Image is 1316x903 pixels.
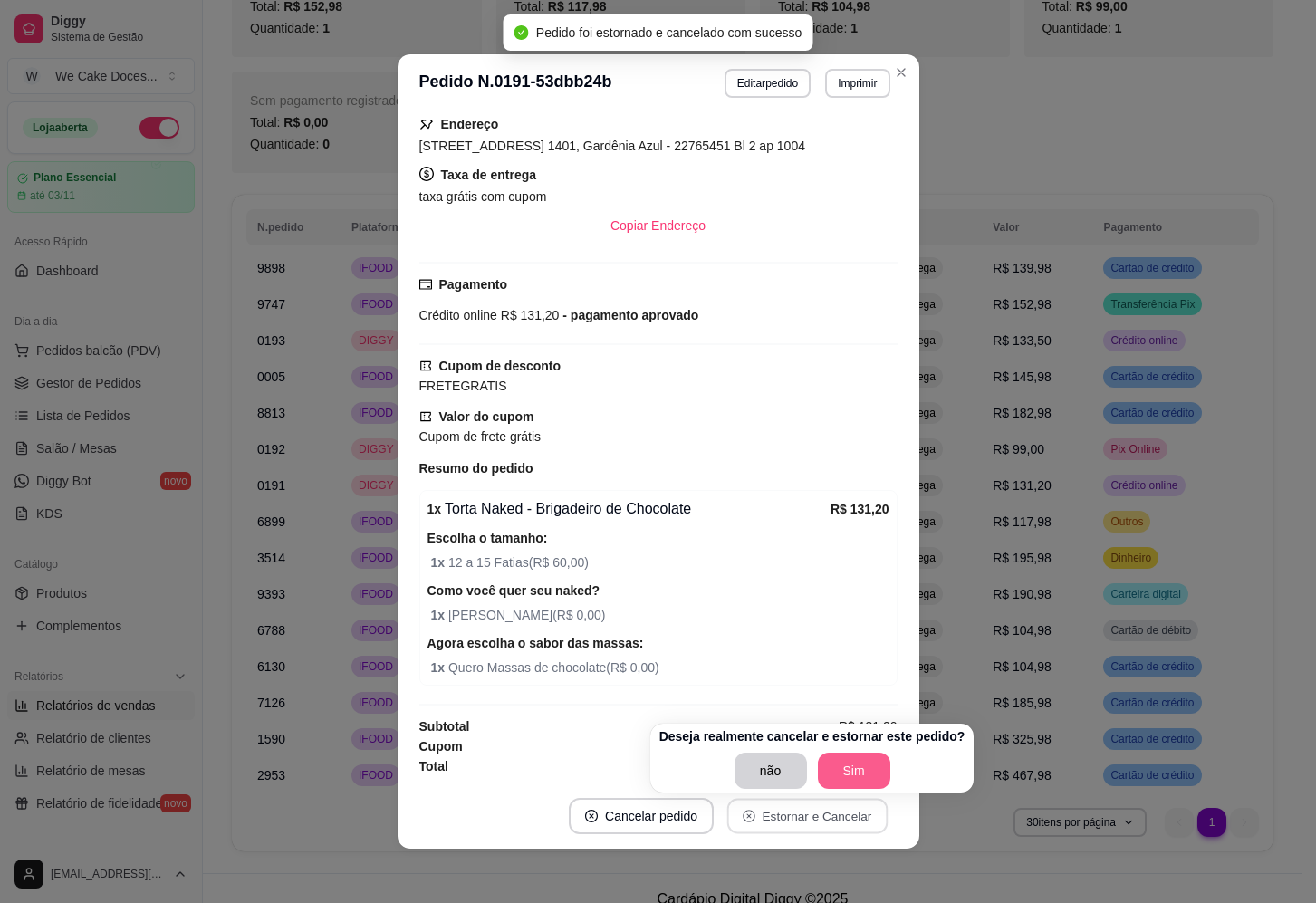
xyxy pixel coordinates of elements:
strong: Endereço [441,117,499,131]
strong: 1 x [431,608,448,622]
button: close-circleEstornar e Cancelar [727,799,888,834]
strong: Cupom de desconto [439,359,562,373]
span: Cupom de frete grátis [419,429,542,444]
strong: Subtotal [419,719,470,734]
span: [PERSON_NAME] ( R$ 0,00 ) [431,605,889,625]
button: Sim [818,753,890,789]
strong: R$ 131,20 [831,502,889,516]
strong: 1 x [431,555,448,570]
button: Copiar Endereço [596,207,720,244]
strong: Agora escolha o sabor das massas: [427,636,644,650]
button: Editarpedido [725,69,811,98]
span: Quero Massas de chocolate ( R$ 0,00 ) [431,658,889,677]
strong: Escolha o tamanho: [427,531,548,545]
span: Crédito online [419,308,497,322]
p: Deseja realmente cancelar e estornar este pedido? [659,727,965,745]
button: não [735,753,807,789]
span: R$ 131,20 [497,308,560,322]
div: Torta Naked - Brigadeiro de Chocolate [427,498,831,520]
strong: 1 x [427,502,442,516]
span: close-circle [743,810,755,822]
button: Close [887,58,916,87]
span: Pedido foi estornado e cancelado com sucesso [536,25,802,40]
span: FRETEGRATIS [419,379,507,393]
strong: Valor do cupom [439,409,534,424]
strong: Como você quer seu naked? [427,583,600,598]
strong: Total [419,759,448,773]
span: dollar [419,167,434,181]
strong: Pagamento [439,277,507,292]
strong: Resumo do pedido [419,461,533,476]
span: 12 a 15 Fatias ( R$ 60,00 ) [431,552,889,572]
span: [STREET_ADDRESS] 1401, Gardênia Azul - 22765451 Bl 2 ap 1004 [419,139,805,153]
span: - pagamento aprovado [559,308,698,322]
strong: 1 x [431,660,448,675]
span: close-circle [585,810,598,822]
span: pushpin [419,116,434,130]
button: Imprimir [825,69,889,98]
button: close-circleCancelar pedido [569,798,714,834]
span: R$ 131,20 [839,716,898,736]
h3: Pedido N. 0191-53dbb24b [419,69,612,98]
span: check-circle [514,25,529,40]
strong: Cupom [419,739,463,754]
strong: Taxa de entrega [441,168,537,182]
span: taxa grátis com cupom [419,189,547,204]
span: credit-card [419,278,432,291]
